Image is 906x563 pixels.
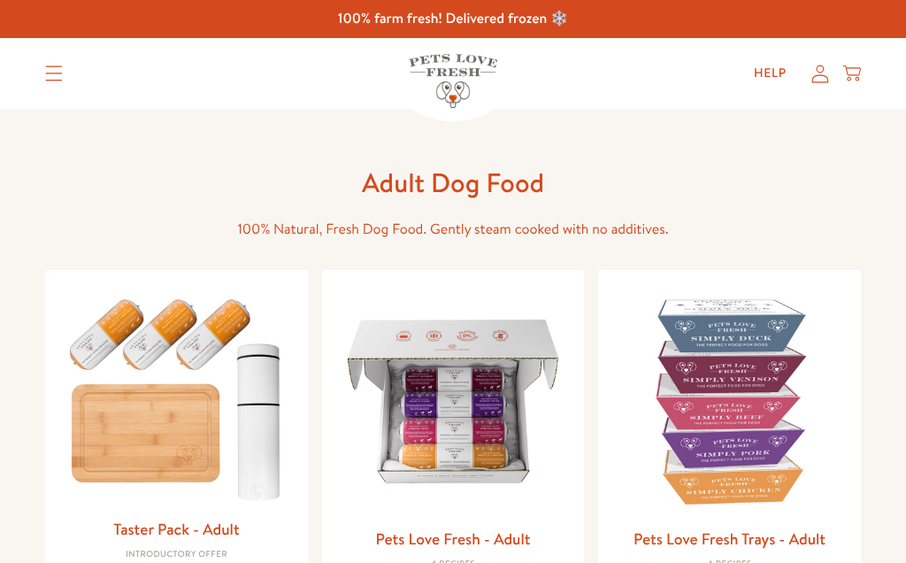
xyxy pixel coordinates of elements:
img: Pets Love Fresh - Adult [336,284,571,519]
img: Pets Love Fresh [409,54,497,108]
div: Introductory Offer [59,550,294,560]
span: 100% Natural, Fresh Dog Food. Gently steam cooked with no additives. [237,220,668,239]
h1: Adult Dog Food [170,166,736,200]
img: Pets Love Fresh Trays - Adult [612,284,847,519]
a: Pets Love Fresh Trays - Adult [633,528,825,550]
a: Help [740,56,801,91]
a: Taster Pack - Adult [113,518,239,540]
summary: Translation missing: en.sections.header.menu [31,51,77,96]
img: Taster Pack - Adult [59,284,294,509]
a: Pets Love Fresh - Adult [375,528,530,550]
